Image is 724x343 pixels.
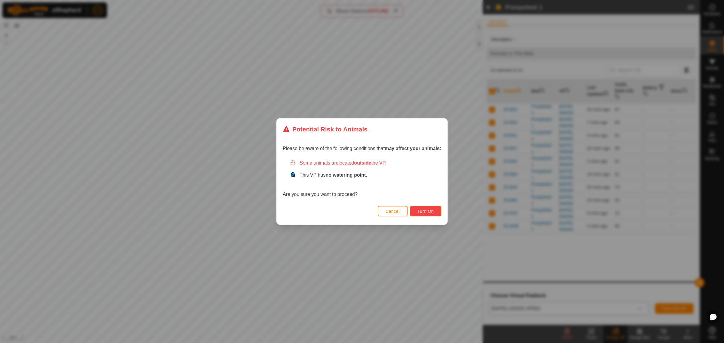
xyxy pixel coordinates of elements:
[385,146,441,151] strong: may affect your animals:
[386,209,400,214] span: Cancel
[325,172,367,178] strong: no watering point.
[283,124,367,134] div: Potential Risk to Animals
[290,159,441,167] div: Some animals are
[338,160,386,165] span: located the VP.
[283,159,441,198] div: Are you sure you want to proceed?
[418,209,434,214] span: Turn On
[354,160,371,165] strong: outside
[378,206,408,216] button: Cancel
[300,172,367,178] span: This VP has
[283,146,441,151] span: Please be aware of the following conditions that
[410,206,441,216] button: Turn On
